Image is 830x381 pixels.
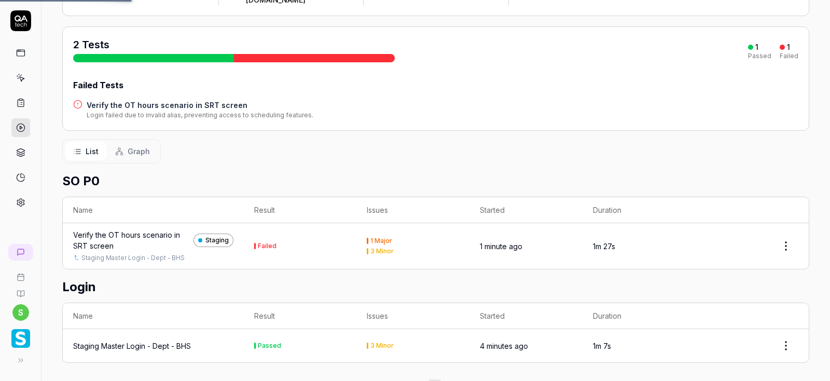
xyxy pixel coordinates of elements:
[73,79,798,91] div: Failed Tests
[12,304,29,321] button: s
[63,303,244,329] th: Name
[244,197,357,223] th: Result
[254,241,276,252] button: Failed
[11,329,30,348] img: Smartlinx Logo
[62,278,809,296] h2: Login
[755,43,758,52] div: 1
[62,172,809,190] h2: SO P0
[73,38,109,51] span: 2 Tests
[258,243,276,249] div: Failed
[469,197,583,223] th: Started
[583,197,696,223] th: Duration
[370,343,394,349] div: 3 Minor
[480,242,522,251] time: 1 minute ago
[193,234,233,247] a: Staging
[787,43,790,52] div: 1
[583,303,696,329] th: Duration
[4,281,37,298] a: Documentation
[63,197,244,223] th: Name
[748,53,771,59] div: Passed
[244,303,357,329] th: Result
[469,303,583,329] th: Started
[356,303,469,329] th: Issues
[87,100,313,111] a: Verify the OT hours scenario in SRT screen
[258,343,281,349] div: Passed
[73,229,189,251] a: Verify the OT hours scenario in SRT screen
[593,242,615,251] time: 1m 27s
[81,253,185,263] a: Staging Master Login - Dept - BHS
[480,342,528,350] time: 4 minutes ago
[205,236,229,245] span: Staging
[8,244,33,261] a: New conversation
[4,265,37,281] a: Book a call with us
[370,248,394,254] div: 3 Minor
[65,142,107,161] button: List
[780,53,798,59] div: Failed
[107,142,158,161] button: Graph
[87,111,313,120] div: Login failed due to invalid alias, preventing access to scheduling features.
[86,146,99,157] span: List
[128,146,150,157] span: Graph
[370,238,392,244] div: 1 Major
[356,197,469,223] th: Issues
[593,342,611,350] time: 1m 7s
[4,321,37,350] button: Smartlinx Logo
[73,341,191,351] a: Staging Master Login - Dept - BHS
